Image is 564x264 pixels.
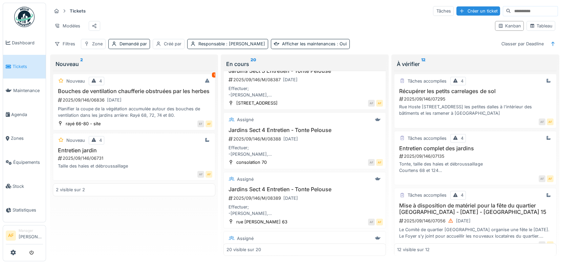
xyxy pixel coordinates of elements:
div: 20 visible sur 20 [226,246,261,253]
div: Rue Hoste [STREET_ADDRESS] les petites dalles à l'intérieur des bâtiments et les ramener à [GEOGR... [397,104,554,116]
div: AF [539,241,545,248]
div: Tâches accomplies [408,78,447,84]
div: Afficher les maintenances [282,41,347,47]
div: Zone [92,41,103,47]
div: AF [197,171,204,178]
div: 4 [99,78,102,84]
div: AF [539,175,545,182]
span: Dashboard [12,40,43,46]
div: Filtres [51,39,78,49]
div: Effectuer; -[PERSON_NAME], - ELAGAGE LEGER, - DEBROUSSAILLAGE, -SOUFFLER LES PAPIERS PLUS CANNETT... [226,145,383,157]
a: Zones [3,127,46,151]
div: Tonte, taille des haies et débroussaillage Courtens 68 et 124 Leopold III23 [397,161,554,174]
div: Effectuer; -[PERSON_NAME], - ELAGAGE LEGER, - DEBROUSSAILLAGE, -SOUFFLER LES PAPIERS PLUS CANNETT... [226,85,383,98]
span: Équipements [13,159,43,166]
div: Créer un ticket [456,6,500,16]
div: Tâches accomplies [408,135,447,141]
h3: Jardins Sect 4 Entretien - Tonte Pelouse [226,127,383,133]
a: Statistiques [3,198,46,222]
div: 12 visible sur 12 [397,246,430,253]
sup: 12 [421,60,426,68]
div: AF [376,159,383,166]
li: [PERSON_NAME] [19,228,43,243]
div: 4 [461,78,463,84]
div: Tâches accomplies [408,192,447,198]
div: En cours [226,60,383,68]
div: Tableau [529,23,552,29]
div: AF [547,118,554,125]
div: EF [197,120,204,127]
div: [DATE] [283,76,298,83]
div: AF [376,219,383,225]
span: Stock [13,183,43,190]
div: Responsable [198,41,265,47]
div: AF [368,159,375,166]
h3: Jardins Sect 3 Entretien - Tonte Pelouse [226,68,383,74]
div: Effectuer; -[PERSON_NAME], - ELAGAGE LEGER, - DEBROUSSAILLAGE, -SOUFFLER LES PAPIERS PLUS CANNETT... [226,204,383,217]
div: 2025/09/146/07056 [398,217,554,225]
div: 4 [461,192,463,198]
div: Créé par [164,41,181,47]
div: [DATE] [283,136,298,142]
div: 2025/09/146/06836 [57,96,212,104]
div: AF [205,171,212,178]
div: rayé 66-80 - site [66,120,101,127]
sup: 20 [251,60,256,68]
div: 2025/09/146/M/08389 [228,194,383,202]
div: 2025/09/146/07135 [398,153,554,159]
div: [STREET_ADDRESS] [236,100,278,106]
span: Maintenance [13,87,43,94]
span: Agenda [11,111,43,118]
a: Tickets [3,55,46,79]
div: Classer par Deadline [498,39,546,49]
div: rue [PERSON_NAME] 63 [236,219,287,225]
span: Statistiques [13,207,43,213]
a: Équipements [3,150,46,174]
div: Nouveau [66,137,85,144]
div: AF [376,100,383,107]
div: Demandé par [120,41,147,47]
h3: Récupérer les petits carrelages de sol [397,88,554,94]
div: AF [539,118,545,125]
div: consolation 70 [236,159,267,166]
div: [DATE] [283,195,298,201]
strong: Tickets [67,8,88,14]
div: 2025/09/146/06731 [57,155,212,161]
div: Planifier la coupe de la végétation accumulée autour des bouches de ventilation dans les jardins ... [56,106,212,118]
div: Assigné [237,176,254,182]
div: Manager [19,228,43,233]
div: Assigné [237,235,254,242]
div: Le Comité de quartier [GEOGRAPHIC_DATA] organise une fête le [DATE]. Le Foyer s’y joint pour accu... [397,226,554,239]
h3: Entretien jardin [56,147,212,154]
div: À vérifier [397,60,554,68]
div: Kanban [498,23,521,29]
div: Assigné [237,116,254,123]
a: Stock [3,174,46,198]
div: AF [368,219,375,225]
h3: Mise à disposition de matériel pour la fête du quartier [GEOGRAPHIC_DATA] - [DATE] - [GEOGRAPHIC_... [397,202,554,215]
div: Tâches [433,6,454,16]
a: AF Manager[PERSON_NAME] [6,228,43,244]
span: Zones [11,135,43,141]
div: 1 [212,72,217,78]
img: Badge_color-CXgf-gQk.svg [14,7,35,27]
h3: Bouches de ventilation chaufferie obstruées par les herbes [56,88,212,94]
span: : [PERSON_NAME] [225,41,265,46]
div: Taille des haies et débroussaillage [56,163,212,169]
a: Agenda [3,103,46,127]
div: [DATE] [107,97,122,103]
div: Nouveau [66,78,85,84]
h3: Entretien complet des jardins [397,145,554,152]
h3: Jardins Sect 4 Entretien - Tonte Pelouse [226,186,383,193]
div: 2025/09/146/07295 [398,96,554,102]
div: 2025/09/146/M/08388 [228,135,383,143]
div: 2 visible sur 2 [56,186,85,193]
div: AF [205,120,212,127]
div: [DATE] [456,218,471,224]
div: 4 [461,135,463,141]
div: AF [547,241,554,248]
a: Maintenance [3,79,46,103]
span: Tickets [13,63,43,70]
div: Nouveau [56,60,213,68]
div: 4 [99,137,102,144]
